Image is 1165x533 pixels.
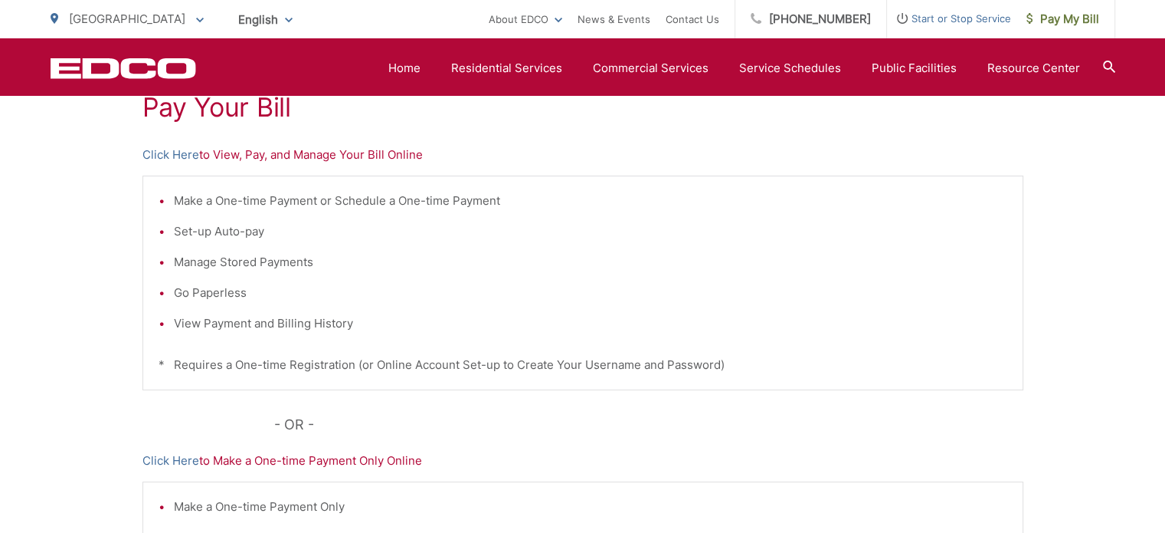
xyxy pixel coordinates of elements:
a: EDCD logo. Return to the homepage. [51,58,196,79]
a: Click Here [142,146,199,164]
a: Resource Center [987,59,1080,77]
h1: Pay Your Bill [142,92,1023,123]
li: Manage Stored Payments [174,253,1007,271]
a: Home [388,59,421,77]
p: - OR - [274,413,1023,436]
a: Click Here [142,452,199,470]
span: Pay My Bill [1026,10,1099,28]
p: to Make a One-time Payment Only Online [142,452,1023,470]
a: About EDCO [489,10,562,28]
p: * Requires a One-time Registration (or Online Account Set-up to Create Your Username and Password) [159,356,1007,374]
li: Go Paperless [174,284,1007,302]
p: to View, Pay, and Manage Your Bill Online [142,146,1023,164]
li: View Payment and Billing History [174,314,1007,333]
span: [GEOGRAPHIC_DATA] [69,12,185,26]
a: Contact Us [666,10,719,28]
span: English [227,6,304,33]
li: Set-up Auto-pay [174,222,1007,241]
li: Make a One-time Payment Only [174,498,1007,516]
a: Service Schedules [739,59,841,77]
a: Residential Services [451,59,562,77]
a: Commercial Services [593,59,708,77]
li: Make a One-time Payment or Schedule a One-time Payment [174,192,1007,210]
a: News & Events [578,10,650,28]
a: Public Facilities [872,59,957,77]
